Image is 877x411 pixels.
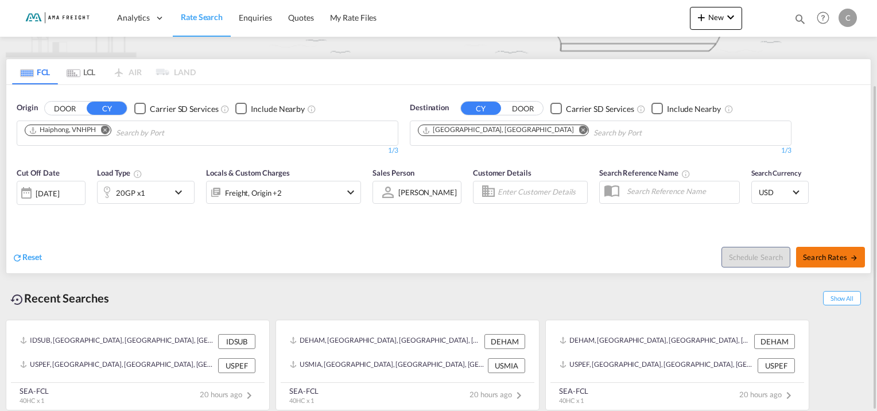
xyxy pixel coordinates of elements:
[307,104,316,114] md-icon: Unchecked: Ignores neighbouring ports when fetching rates.Checked : Includes neighbouring ports w...
[690,7,742,30] button: icon-plus 400-fgNewicon-chevron-down
[288,13,313,22] span: Quotes
[239,13,272,22] span: Enquiries
[559,397,584,404] span: 40HC x 1
[813,8,833,28] span: Help
[724,10,738,24] md-icon: icon-chevron-down
[289,386,319,396] div: SEA-FCL
[794,13,806,30] div: icon-magnify
[739,390,795,399] span: 20 hours ago
[218,358,255,373] div: USPEF
[751,169,801,177] span: Search Currency
[484,334,525,349] div: DEHAM
[498,184,584,201] input: Enter Customer Details
[206,181,361,204] div: Freight Origin Destination Factory Stuffingicon-chevron-down
[6,285,114,311] div: Recent Searches
[758,358,795,373] div: USPEF
[58,59,104,84] md-tab-item: LCL
[330,13,377,22] span: My Rate Files
[410,102,449,114] span: Destination
[290,358,485,373] div: USMIA, Miami, FL, United States, North America, Americas
[22,252,42,262] span: Reset
[796,247,865,267] button: Search Ratesicon-arrow-right
[275,320,540,410] recent-search-card: DEHAM, [GEOGRAPHIC_DATA], [GEOGRAPHIC_DATA], [GEOGRAPHIC_DATA], [GEOGRAPHIC_DATA] DEHAMUSMIA, [GE...
[724,104,734,114] md-icon: Unchecked: Ignores neighbouring ports when fetching rates.Checked : Includes neighbouring ports w...
[410,146,791,156] div: 1/3
[150,103,218,115] div: Carrier SD Services
[251,103,305,115] div: Include Nearby
[12,251,42,264] div: icon-refreshReset
[759,187,791,197] span: USD
[200,390,256,399] span: 20 hours ago
[560,334,751,349] div: DEHAM, Hamburg, Germany, Western Europe, Europe
[6,320,270,410] recent-search-card: IDSUB, [GEOGRAPHIC_DATA], [GEOGRAPHIC_DATA], [GEOGRAPHIC_DATA], [GEOGRAPHIC_DATA] IDSUBUSPEF, [GE...
[17,146,398,156] div: 1/3
[416,121,707,142] md-chips-wrap: Chips container. Use arrow keys to select chips.
[181,12,223,22] span: Rate Search
[17,102,37,114] span: Origin
[20,397,44,404] span: 40HC x 1
[20,386,49,396] div: SEA-FCL
[839,9,857,27] div: C
[758,184,802,200] md-select: Select Currency: $ USDUnited States Dollar
[17,181,86,205] div: [DATE]
[422,125,573,135] div: Hamburg, DEHAM
[220,104,230,114] md-icon: Unchecked: Search for CY (Container Yard) services for all selected carriers.Checked : Search for...
[823,291,861,305] span: Show All
[133,169,142,179] md-icon: icon-information-outline
[694,13,738,22] span: New
[242,389,256,402] md-icon: icon-chevron-right
[694,10,708,24] md-icon: icon-plus 400-fg
[566,103,634,115] div: Carrier SD Services
[473,168,531,177] span: Customer Details
[754,334,795,349] div: DEHAM
[794,13,806,25] md-icon: icon-magnify
[225,185,282,201] div: Freight Origin Destination Factory Stuffing
[23,121,230,142] md-chips-wrap: Chips container. Use arrow keys to select chips.
[290,334,482,349] div: DEHAM, Hamburg, Germany, Western Europe, Europe
[289,397,314,404] span: 40HC x 1
[488,358,525,373] div: USMIA
[94,125,111,137] button: Remove
[218,334,255,349] div: IDSUB
[560,358,755,373] div: USPEF, Port Everglades, FL, United States, North America, Americas
[235,102,305,114] md-checkbox: Checkbox No Ink
[422,125,576,135] div: Press delete to remove this chip.
[17,5,95,31] img: f843cad07f0a11efa29f0335918cc2fb.png
[721,247,790,267] button: Note: By default Schedule search will only considerorigin ports, destination ports and cut off da...
[571,125,588,137] button: Remove
[545,320,809,410] recent-search-card: DEHAM, [GEOGRAPHIC_DATA], [GEOGRAPHIC_DATA], [GEOGRAPHIC_DATA], [GEOGRAPHIC_DATA] DEHAMUSPEF, [GE...
[12,253,22,263] md-icon: icon-refresh
[6,85,871,273] div: OriginDOOR CY Checkbox No InkUnchecked: Search for CY (Container Yard) services for all selected ...
[17,168,60,177] span: Cut Off Date
[599,168,690,177] span: Search Reference Name
[372,168,414,177] span: Sales Person
[12,59,196,84] md-pagination-wrapper: Use the left and right arrow keys to navigate between tabs
[29,125,98,135] div: Press delete to remove this chip.
[651,102,721,114] md-checkbox: Checkbox No Ink
[116,124,225,142] input: Chips input.
[621,183,739,200] input: Search Reference Name
[503,102,543,115] button: DOOR
[681,169,690,179] md-icon: Your search will be saved by the below given name
[117,12,150,24] span: Analytics
[512,389,526,402] md-icon: icon-chevron-right
[397,184,458,200] md-select: Sales Person: Christoph Giese
[20,334,215,349] div: IDSUB, Surabaya, Indonesia, South East Asia, Asia Pacific
[803,253,858,262] span: Search Rates
[29,125,96,135] div: Haiphong, VNHPH
[97,181,195,204] div: 20GP x1icon-chevron-down
[667,103,721,115] div: Include Nearby
[20,358,215,373] div: USPEF, Port Everglades, FL, United States, North America, Americas
[461,102,501,115] button: CY
[850,254,858,262] md-icon: icon-arrow-right
[637,104,646,114] md-icon: Unchecked: Search for CY (Container Yard) services for all selected carriers.Checked : Search for...
[17,203,25,219] md-datepicker: Select
[469,390,526,399] span: 20 hours ago
[813,8,839,29] div: Help
[116,185,145,201] div: 20GP x1
[344,185,358,199] md-icon: icon-chevron-down
[782,389,795,402] md-icon: icon-chevron-right
[550,102,634,114] md-checkbox: Checkbox No Ink
[134,102,218,114] md-checkbox: Checkbox No Ink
